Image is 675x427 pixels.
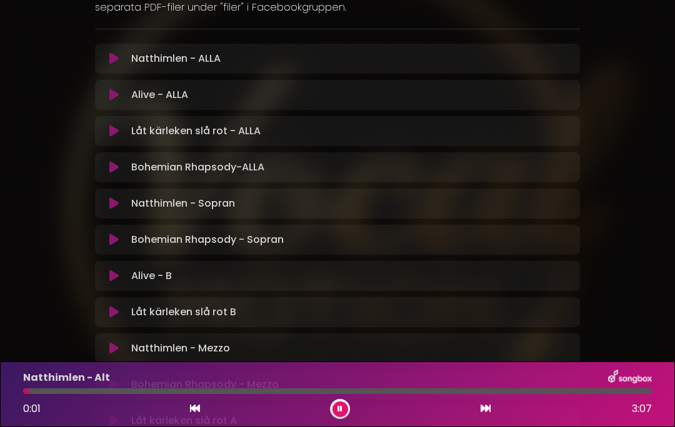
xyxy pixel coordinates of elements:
[131,124,261,139] p: Låt kärleken slå rot - ALLA
[632,401,652,416] span: 3:07
[23,370,110,385] p: Natthimlen - Alt
[23,401,41,416] span: 0:01
[131,232,284,247] p: Bohemian Rhapsody - Sopran
[131,51,221,66] p: Natthimlen - ALLA
[131,196,235,211] p: Natthimlen - Sopran
[131,305,236,320] p: Låt kärleken slå rot B
[131,268,172,283] p: Alive - B
[131,87,188,102] p: Alive - ALLA
[131,341,230,356] p: Natthimlen - Mezzo
[131,160,264,175] p: Bohemian Rhapsody-ALLA
[608,370,652,386] img: songbox-logo-white.png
